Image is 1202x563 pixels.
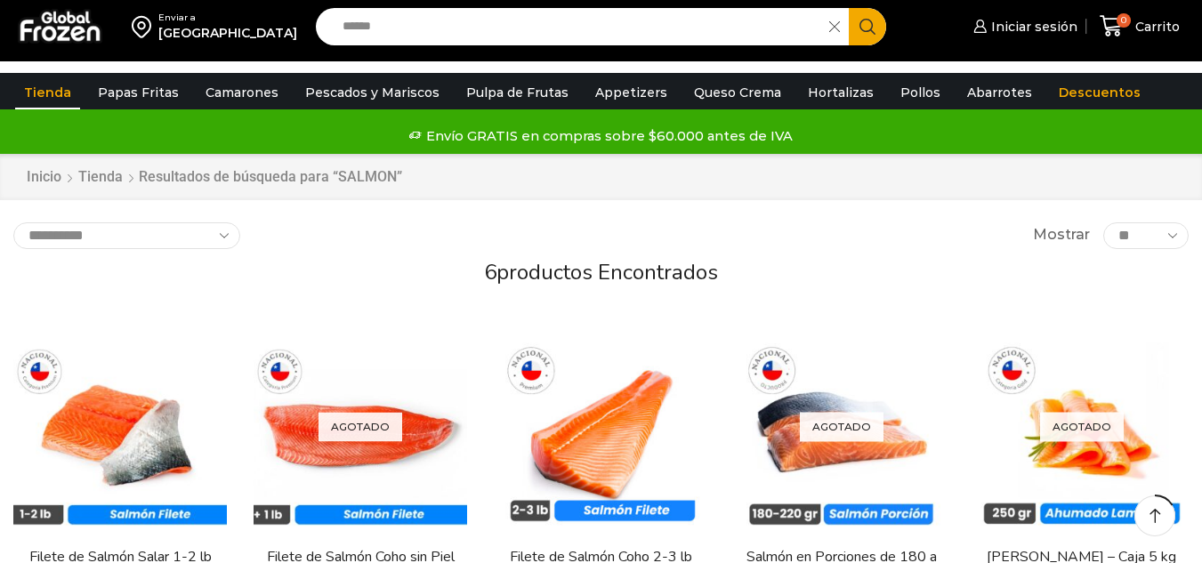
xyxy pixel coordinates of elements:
span: Carrito [1131,18,1180,36]
a: Hortalizas [799,76,883,109]
a: Pollos [891,76,949,109]
a: Papas Fritas [89,76,188,109]
a: Inicio [26,167,62,188]
a: Iniciar sesión [969,9,1077,44]
span: 0 [1117,13,1131,28]
span: 6 [484,258,496,286]
a: Descuentos [1050,76,1150,109]
p: Agotado [319,413,402,442]
a: Tienda [15,76,80,109]
button: Search button [849,8,886,45]
a: 0 Carrito [1095,5,1184,47]
span: Iniciar sesión [987,18,1077,36]
select: Pedido de la tienda [13,222,240,249]
span: productos encontrados [496,258,718,286]
a: Pescados y Mariscos [296,76,448,109]
div: [GEOGRAPHIC_DATA] [158,24,297,42]
div: Enviar a [158,12,297,24]
a: Pulpa de Frutas [457,76,577,109]
nav: Breadcrumb [26,167,402,188]
p: Agotado [1040,413,1124,442]
a: Tienda [77,167,124,188]
img: address-field-icon.svg [132,12,158,42]
p: Agotado [800,413,883,442]
a: Appetizers [586,76,676,109]
a: Abarrotes [958,76,1041,109]
span: Mostrar [1033,225,1090,245]
h1: Resultados de búsqueda para “SALMON” [139,168,402,185]
a: Queso Crema [685,76,790,109]
a: Camarones [197,76,287,109]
